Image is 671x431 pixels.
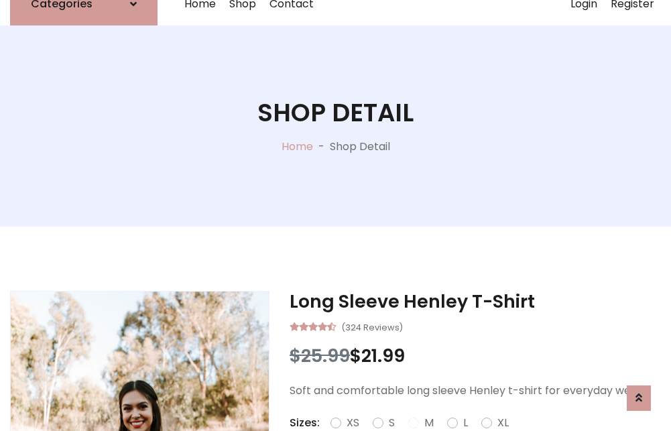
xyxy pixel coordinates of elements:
label: XS [347,415,359,431]
h1: Shop Detail [257,98,414,127]
label: M [424,415,434,431]
label: XL [497,415,509,431]
h3: $ [290,345,661,367]
label: S [389,415,395,431]
small: (324 Reviews) [341,318,403,334]
a: Home [282,139,313,154]
p: Soft and comfortable long sleeve Henley t-shirt for everyday wear. [290,383,661,399]
span: $25.99 [290,343,350,368]
span: 21.99 [361,343,405,368]
label: L [463,415,468,431]
p: Shop Detail [330,139,390,155]
h3: Long Sleeve Henley T-Shirt [290,291,661,312]
p: - [313,139,330,155]
p: Sizes: [290,415,320,431]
